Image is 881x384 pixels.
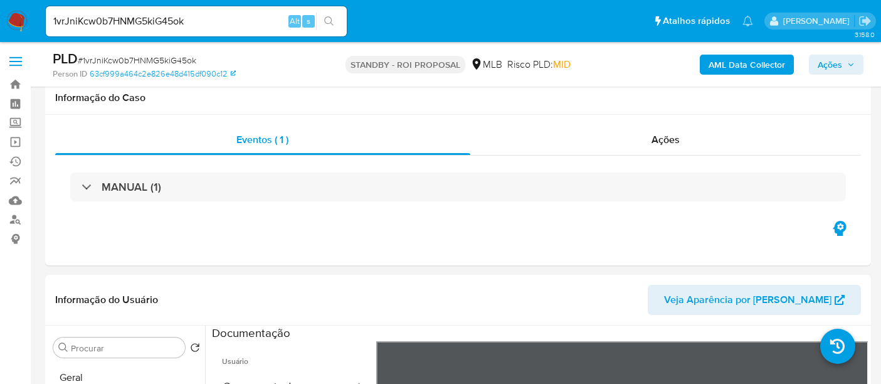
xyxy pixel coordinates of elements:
p: erico.trevizan@mercadopago.com.br [783,15,854,27]
span: Risco PLD: [507,58,571,72]
span: Ações [818,55,842,75]
span: Eventos ( 1 ) [236,132,288,147]
b: AML Data Collector [709,55,785,75]
a: Notificações [742,16,753,26]
a: Sair [858,14,872,28]
b: Person ID [53,68,87,80]
span: Ações [652,132,680,147]
b: PLD [53,48,78,68]
button: Procurar [58,343,68,353]
span: Alt [290,15,300,27]
a: 63cf999a464c2e826e48d415df090c12 [90,68,236,80]
h1: Informação do Usuário [55,294,158,306]
button: Ações [809,55,863,75]
span: MID [553,57,571,72]
input: Procurar [71,343,180,354]
button: search-icon [316,13,342,30]
button: Veja Aparência por [PERSON_NAME] [648,285,861,315]
span: Veja Aparência por [PERSON_NAME] [664,285,831,315]
h1: Informação do Caso [55,92,861,104]
h3: MANUAL (1) [102,180,161,194]
button: Retornar ao pedido padrão [190,343,200,356]
p: STANDBY - ROI PROPOSAL [346,56,465,73]
span: # 1vrJniKcw0b7HNMG5kiG45ok [78,54,196,67]
div: MLB [470,58,502,72]
input: Pesquise usuários ou casos... [46,13,347,29]
button: AML Data Collector [700,55,794,75]
div: MANUAL (1) [70,173,846,201]
span: Atalhos rápidos [663,14,730,28]
span: s [307,15,310,27]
